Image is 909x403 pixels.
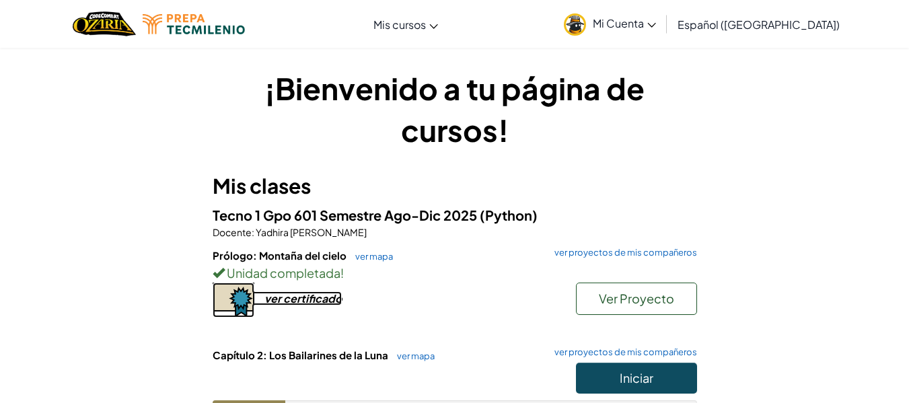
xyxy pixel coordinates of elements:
font: Tecno 1 Gpo 601 Semestre Ago-Dic 2025 [213,207,477,223]
font: ver mapa [355,251,393,262]
font: Mi Cuenta [593,16,644,30]
font: Mis cursos [373,17,426,32]
font: Yadhira [PERSON_NAME] [256,226,367,238]
img: Hogar [73,10,135,38]
button: Iniciar [576,363,697,394]
img: Logotipo de Tecmilenio [143,14,245,34]
font: : [252,226,254,238]
font: Ver Proyecto [599,291,674,306]
img: avatar [564,13,586,36]
a: Mi Cuenta [557,3,663,45]
font: Capítulo 2: Los Bailarines de la Luna [213,349,388,361]
font: (Python) [480,207,538,223]
font: Docente [213,226,252,238]
button: Ver Proyecto [576,283,697,315]
a: ver certificado [213,291,342,305]
a: Español ([GEOGRAPHIC_DATA]) [671,6,846,42]
font: Prólogo: Montaña del cielo [213,249,347,262]
font: ver proyectos de mis compañeros [554,346,697,357]
font: ver proyectos de mis compañeros [554,247,697,258]
font: Español ([GEOGRAPHIC_DATA]) [678,17,840,32]
font: Mis clases [213,173,311,198]
font: ! [340,265,344,281]
a: Mis cursos [367,6,445,42]
font: Iniciar [620,370,653,386]
font: ¡Bienvenido a tu página de cursos! [264,69,645,149]
font: ver certificado [264,291,342,305]
a: Logotipo de Ozaria de CodeCombat [73,10,135,38]
font: ver mapa [397,351,435,361]
font: Unidad completada [227,265,340,281]
img: certificate-icon.png [213,283,254,318]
